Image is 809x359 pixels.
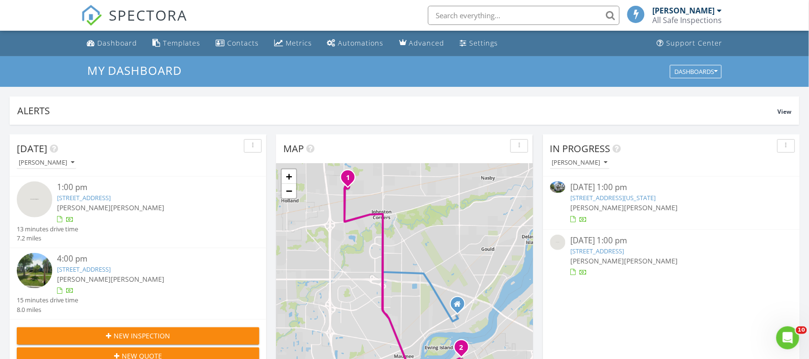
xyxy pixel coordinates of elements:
div: Settings [470,38,498,48]
a: 4:00 pm [STREET_ADDRESS] [PERSON_NAME][PERSON_NAME] 15 minutes drive time 8.0 miles [17,253,259,314]
span: [PERSON_NAME] [111,275,164,284]
button: New Inspection [17,327,259,345]
a: Settings [456,35,502,52]
iframe: Intercom live chat [776,326,799,349]
div: [PERSON_NAME] [19,159,74,166]
a: Metrics [270,35,316,52]
span: [PERSON_NAME] [570,256,624,265]
div: [PERSON_NAME] [552,159,608,166]
a: [DATE] 1:00 pm [STREET_ADDRESS] [PERSON_NAME][PERSON_NAME] [550,235,793,277]
img: 9359470%2Fcover_photos%2F51E2pCdQgo8uJK49QbhB%2Fsmall.jpeg [550,181,566,193]
div: 930 Askin St, Maumee OH 43537 [458,304,463,310]
div: 15 minutes drive time [17,296,78,305]
a: 1:00 pm [STREET_ADDRESS] [PERSON_NAME][PERSON_NAME] 13 minutes drive time 7.2 miles [17,181,259,243]
a: [STREET_ADDRESS] [57,193,111,202]
span: My Dashboard [87,62,182,78]
a: Automations (Basic) [324,35,388,52]
span: 10 [796,326,807,334]
button: [PERSON_NAME] [550,156,610,169]
div: 8.0 miles [17,305,78,314]
span: SPECTORA [109,5,187,25]
a: Contacts [212,35,263,52]
a: Advanced [395,35,449,52]
div: All Safe Inspections [652,15,722,25]
div: 316 E Front St, Perrysburg, OH 43551 [462,347,467,353]
div: Advanced [409,38,445,48]
button: [PERSON_NAME] [17,156,76,169]
span: In Progress [550,142,611,155]
div: 4:00 pm [57,253,239,265]
span: [PERSON_NAME] [624,256,678,265]
a: Zoom out [282,184,296,198]
i: 2 [460,345,463,351]
a: Dashboard [83,35,141,52]
a: [STREET_ADDRESS] [57,265,111,274]
div: Dashboards [674,68,717,75]
span: [PERSON_NAME] [624,203,678,212]
a: [STREET_ADDRESS] [570,247,624,255]
div: Dashboard [97,38,137,48]
img: The Best Home Inspection Software - Spectora [81,5,102,26]
div: Support Center [666,38,722,48]
a: [DATE] 1:00 pm [STREET_ADDRESS][US_STATE] [PERSON_NAME][PERSON_NAME] [550,181,793,224]
div: Metrics [286,38,312,48]
img: streetview [17,253,52,288]
span: View [778,108,792,116]
input: Search everything... [428,6,620,25]
a: SPECTORA [81,13,187,33]
a: Zoom in [282,169,296,184]
img: streetview [550,235,566,250]
div: Alerts [17,104,778,117]
span: New Inspection [114,331,170,341]
div: 13 minutes drive time [17,225,78,234]
span: [PERSON_NAME] [57,203,111,212]
div: [PERSON_NAME] [652,6,715,15]
div: [DATE] 1:00 pm [570,235,773,247]
span: [PERSON_NAME] [111,203,164,212]
span: [DATE] [17,142,47,155]
div: Contacts [227,38,259,48]
i: 1 [346,175,350,181]
div: [DATE] 1:00 pm [570,181,773,193]
div: Templates [163,38,200,48]
div: 7.2 miles [17,234,78,243]
a: [STREET_ADDRESS][US_STATE] [570,193,656,202]
a: Support Center [653,35,726,52]
button: Dashboards [670,65,722,78]
div: 715 S Holland Sylvania Rd Lot 88 , Toledo, OH 43615 [348,177,354,183]
span: [PERSON_NAME] [570,203,624,212]
img: streetview [17,181,52,217]
span: Map [283,142,304,155]
a: Templates [149,35,204,52]
div: Automations [338,38,384,48]
div: 1:00 pm [57,181,239,193]
span: [PERSON_NAME] [57,275,111,284]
